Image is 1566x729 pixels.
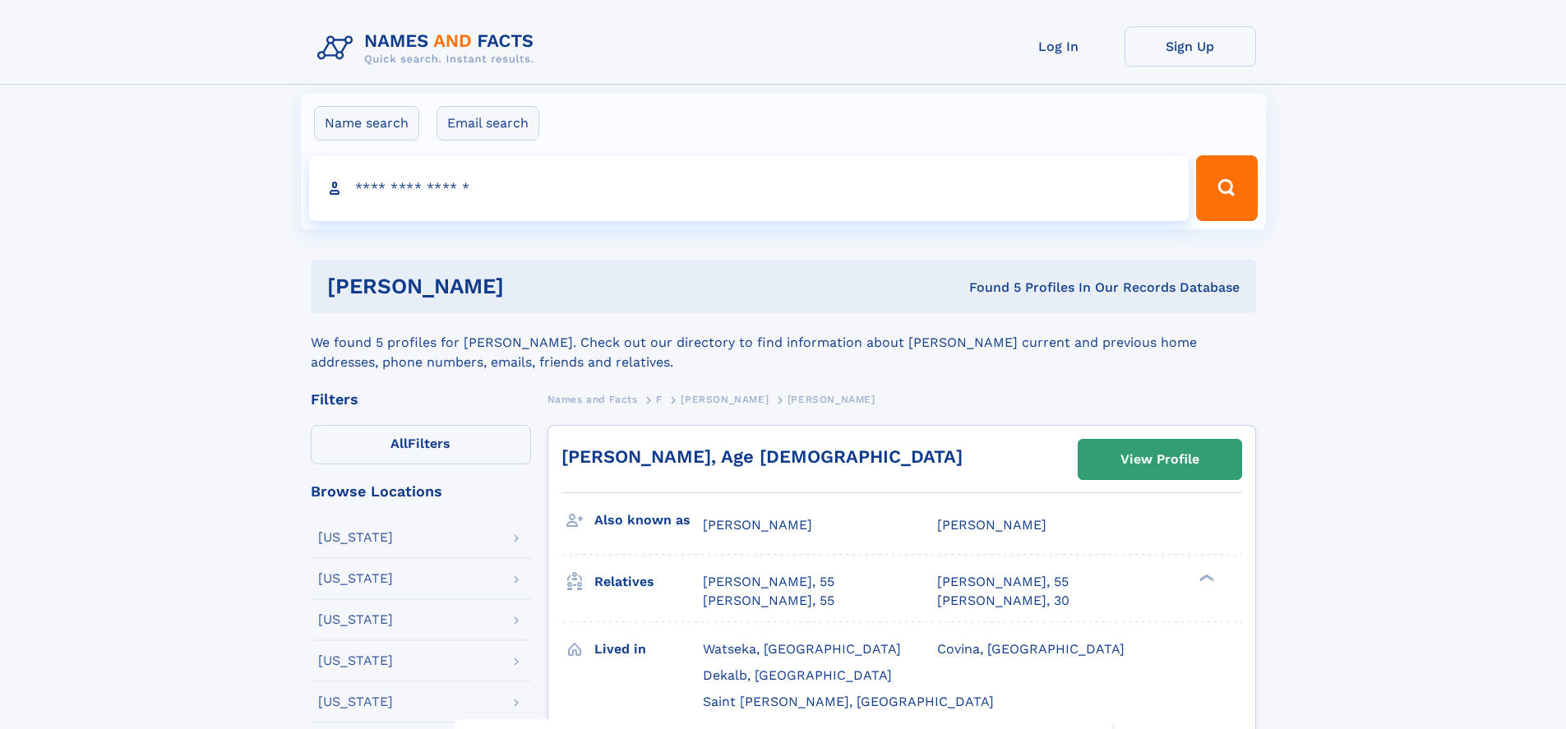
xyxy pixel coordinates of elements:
[703,641,901,657] span: Watseka, [GEOGRAPHIC_DATA]
[788,394,875,405] span: [PERSON_NAME]
[311,392,531,407] div: Filters
[993,26,1125,67] a: Log In
[318,531,393,544] div: [US_STATE]
[594,635,703,663] h3: Lived in
[314,106,419,141] label: Name search
[656,389,663,409] a: F
[703,667,892,683] span: Dekalb, [GEOGRAPHIC_DATA]
[594,568,703,596] h3: Relatives
[327,276,737,297] h1: [PERSON_NAME]
[437,106,539,141] label: Email search
[703,517,812,533] span: [PERSON_NAME]
[594,506,703,534] h3: Also known as
[390,436,408,451] span: All
[737,279,1240,297] div: Found 5 Profiles In Our Records Database
[703,592,834,610] a: [PERSON_NAME], 55
[311,313,1256,372] div: We found 5 profiles for [PERSON_NAME]. Check out our directory to find information about [PERSON_...
[1195,573,1215,584] div: ❯
[1079,440,1241,479] a: View Profile
[318,613,393,626] div: [US_STATE]
[656,394,663,405] span: F
[311,425,531,464] label: Filters
[937,517,1046,533] span: [PERSON_NAME]
[1125,26,1256,67] a: Sign Up
[318,654,393,667] div: [US_STATE]
[703,694,994,709] span: Saint [PERSON_NAME], [GEOGRAPHIC_DATA]
[937,592,1069,610] a: [PERSON_NAME], 30
[311,484,531,499] div: Browse Locations
[309,155,1190,221] input: search input
[681,394,769,405] span: [PERSON_NAME]
[561,446,963,467] a: [PERSON_NAME], Age [DEMOGRAPHIC_DATA]
[937,641,1125,657] span: Covina, [GEOGRAPHIC_DATA]
[547,389,638,409] a: Names and Facts
[311,26,547,71] img: Logo Names and Facts
[318,572,393,585] div: [US_STATE]
[703,573,834,591] a: [PERSON_NAME], 55
[937,573,1069,591] a: [PERSON_NAME], 55
[318,695,393,708] div: [US_STATE]
[1196,155,1257,221] button: Search Button
[681,389,769,409] a: [PERSON_NAME]
[1120,441,1199,478] div: View Profile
